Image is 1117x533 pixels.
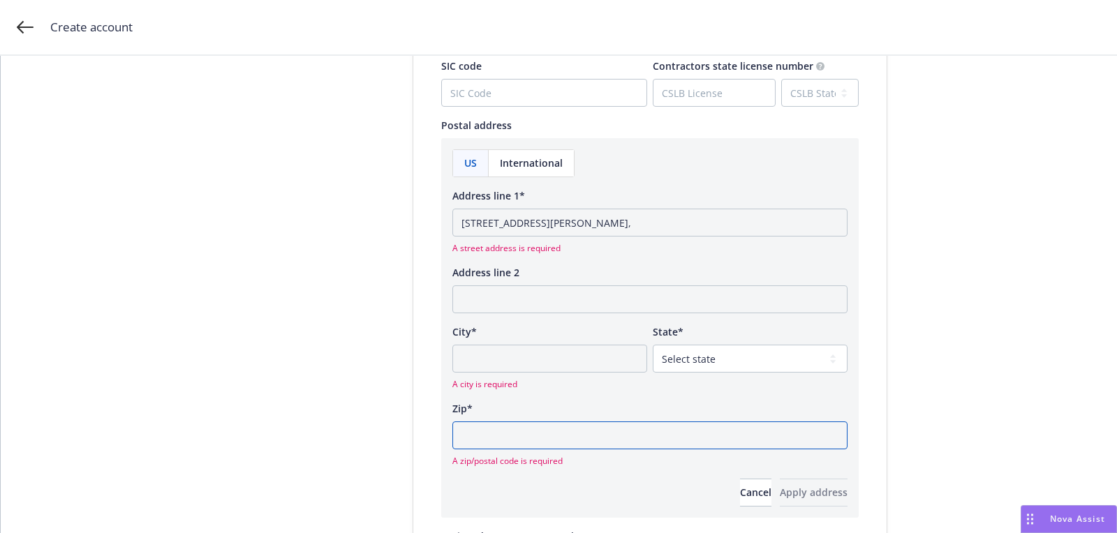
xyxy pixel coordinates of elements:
input: CSLB License [653,80,775,106]
span: A zip/postal code is required [452,455,848,467]
span: SIC code [441,59,482,73]
span: Apply address [780,486,848,499]
span: Cancel [740,486,771,499]
div: ; [1,56,1117,533]
span: Nova Assist [1050,513,1105,525]
span: International [500,156,563,170]
span: Postal address [441,119,512,132]
button: Cancel [740,479,771,506]
input: SIC Code [442,80,646,106]
button: Apply address [780,479,848,506]
span: Contractors state license number [653,59,813,73]
span: City* [452,325,477,338]
span: A city is required [452,378,647,390]
span: A street address is required [452,242,848,254]
button: Nova Assist [1021,505,1117,533]
span: US [464,156,477,170]
span: State* [653,325,683,338]
span: Address line 2 [452,266,519,279]
span: Address line 1* [452,189,525,202]
span: Create account [50,18,133,36]
div: Drag to move [1021,506,1039,532]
